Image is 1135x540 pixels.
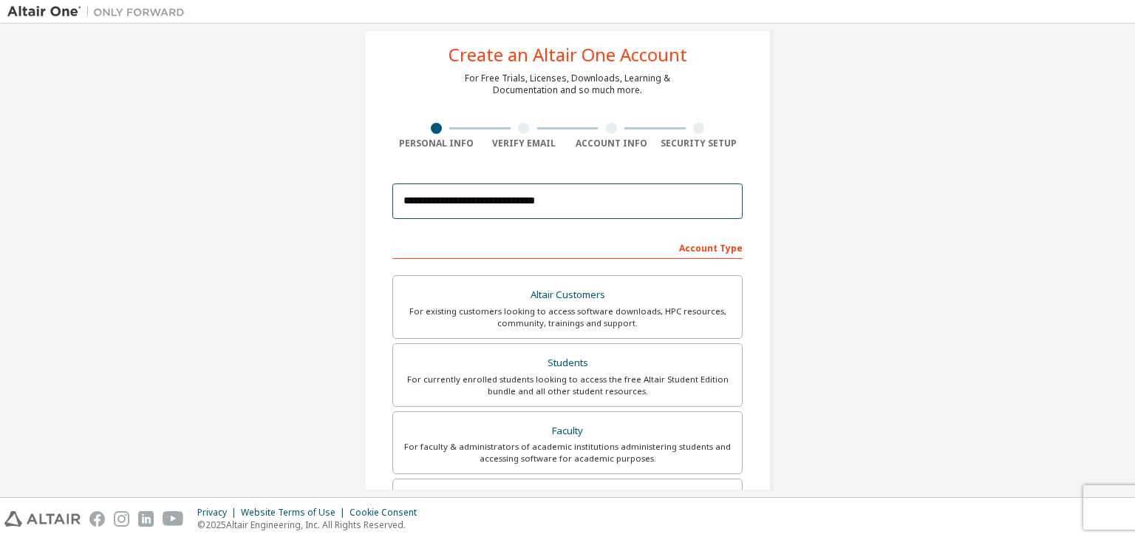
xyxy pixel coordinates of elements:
div: Students [402,353,733,374]
div: Security Setup [655,138,743,149]
div: Everyone else [402,488,733,509]
div: Faculty [402,421,733,442]
div: Account Type [392,235,743,259]
img: instagram.svg [114,511,129,527]
div: For faculty & administrators of academic institutions administering students and accessing softwa... [402,441,733,465]
img: altair_logo.svg [4,511,81,527]
div: Cookie Consent [350,507,426,519]
img: youtube.svg [163,511,184,527]
div: Verify Email [480,138,568,149]
div: For existing customers looking to access software downloads, HPC resources, community, trainings ... [402,306,733,329]
div: For currently enrolled students looking to access the free Altair Student Edition bundle and all ... [402,374,733,397]
div: Create an Altair One Account [449,46,687,64]
div: Website Terms of Use [241,507,350,519]
div: Privacy [197,507,241,519]
img: facebook.svg [89,511,105,527]
div: Altair Customers [402,285,733,306]
div: Account Info [567,138,655,149]
img: Altair One [7,4,192,19]
div: For Free Trials, Licenses, Downloads, Learning & Documentation and so much more. [465,72,670,96]
img: linkedin.svg [138,511,154,527]
div: Personal Info [392,138,480,149]
p: © 2025 Altair Engineering, Inc. All Rights Reserved. [197,519,426,531]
